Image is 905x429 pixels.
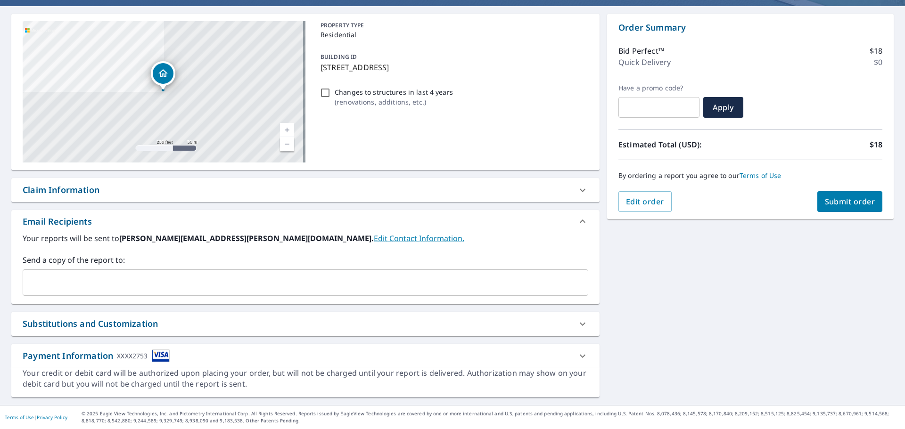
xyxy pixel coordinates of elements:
[119,233,374,243] b: [PERSON_NAME][EMAIL_ADDRESS][PERSON_NAME][DOMAIN_NAME].
[703,97,743,118] button: Apply
[11,210,600,233] div: Email Recipients
[5,414,67,420] p: |
[23,317,158,330] div: Substitutions and Customization
[825,196,875,207] span: Submit order
[618,139,750,150] p: Estimated Total (USD):
[321,21,584,30] p: PROPERTY TYPE
[335,87,453,97] p: Changes to structures in last 4 years
[618,57,671,68] p: Quick Delivery
[23,349,170,362] div: Payment Information
[151,61,175,90] div: Dropped pin, building 1, Residential property, 320 Serpentine Dr North Augusta, SC 29841
[11,178,600,202] div: Claim Information
[618,45,664,57] p: Bid Perfect™
[374,233,464,243] a: EditContactInfo
[321,62,584,73] p: [STREET_ADDRESS]
[11,344,600,368] div: Payment InformationXXXX2753cardImage
[618,84,699,92] label: Have a promo code?
[23,215,92,228] div: Email Recipients
[37,414,67,421] a: Privacy Policy
[23,368,588,389] div: Your credit or debit card will be authorized upon placing your order, but will not be charged unt...
[23,233,588,244] label: Your reports will be sent to
[870,45,882,57] p: $18
[11,312,600,336] div: Substitutions and Customization
[618,191,672,212] button: Edit order
[152,349,170,362] img: cardImage
[321,30,584,40] p: Residential
[23,254,588,266] label: Send a copy of the report to:
[618,21,882,34] p: Order Summary
[870,139,882,150] p: $18
[23,184,99,196] div: Claim Information
[874,57,882,68] p: $0
[618,171,882,180] p: By ordering a report you agree to our
[321,53,357,61] p: BUILDING ID
[711,102,736,113] span: Apply
[280,137,294,151] a: Current Level 17, Zoom Out
[817,191,883,212] button: Submit order
[335,97,453,107] p: ( renovations, additions, etc. )
[117,349,148,362] div: XXXX2753
[626,196,664,207] span: Edit order
[5,414,34,421] a: Terms of Use
[82,410,900,424] p: © 2025 Eagle View Technologies, Inc. and Pictometry International Corp. All Rights Reserved. Repo...
[280,123,294,137] a: Current Level 17, Zoom In
[740,171,782,180] a: Terms of Use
